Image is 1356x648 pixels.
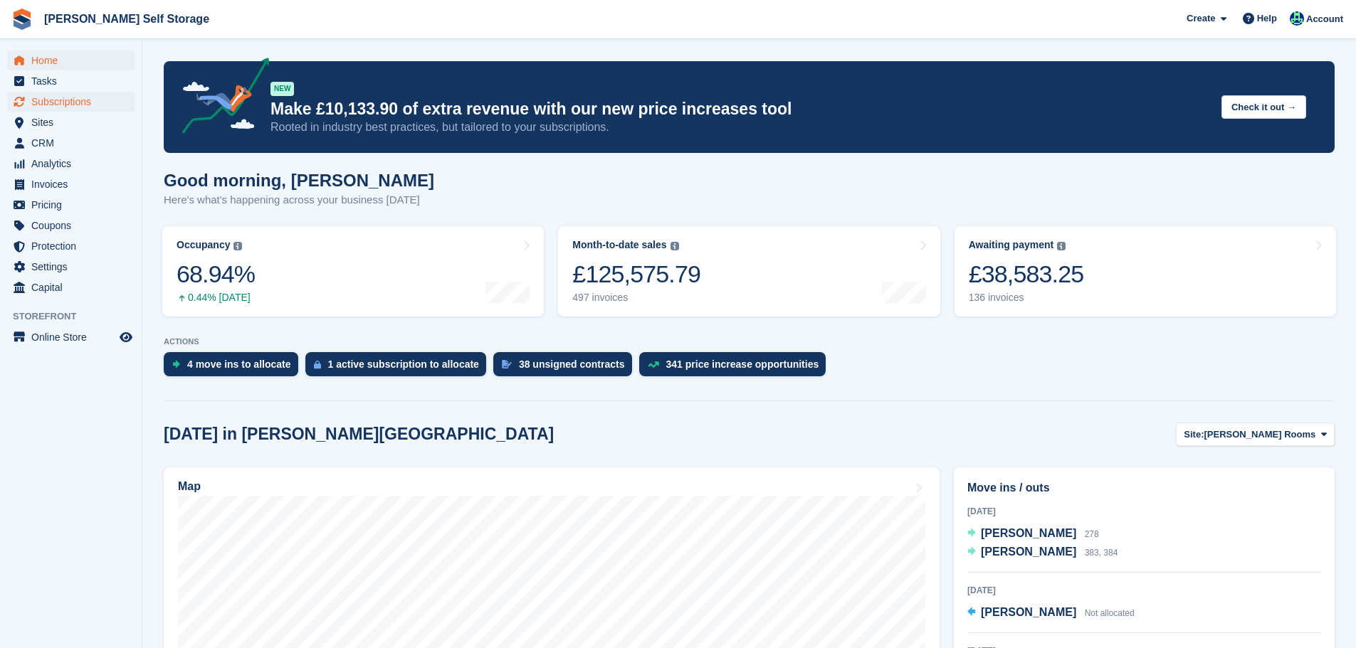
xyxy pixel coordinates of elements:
[31,195,117,215] span: Pricing
[967,479,1321,496] h2: Move ins / outs
[519,358,625,370] div: 38 unsigned contracts
[648,361,659,368] img: price_increase_opportunities-93ffe204e8149a01c8c9dc8f82e8f89637d9d84a8eef4429ea346261dce0b2c0.svg
[967,604,1135,622] a: [PERSON_NAME] Not allocated
[270,119,1210,135] p: Rooted in industry best practices, but tailored to your subscriptions.
[572,260,700,289] div: £125,575.79
[31,51,117,70] span: Home
[177,239,230,251] div: Occupancy
[1306,12,1343,26] span: Account
[1204,427,1316,442] span: [PERSON_NAME] Rooms
[7,154,135,174] a: menu
[1085,529,1099,539] span: 278
[31,112,117,132] span: Sites
[7,195,135,215] a: menu
[955,226,1336,317] a: Awaiting payment £38,583.25 136 invoices
[7,92,135,112] a: menu
[7,112,135,132] a: menu
[7,133,135,153] a: menu
[31,216,117,235] span: Coupons
[305,352,493,383] a: 1 active subscription to allocate
[31,236,117,256] span: Protection
[31,174,117,194] span: Invoices
[170,58,270,139] img: price-adjustments-announcement-icon-8257ccfd72463d97f412b2fc003d46551f7dbcb40ab6d574587a9cd5c0d94...
[1257,11,1277,26] span: Help
[7,216,135,235] a: menu
[7,174,135,194] a: menu
[1187,11,1215,26] span: Create
[7,257,135,277] a: menu
[31,154,117,174] span: Analytics
[981,546,1076,558] span: [PERSON_NAME]
[328,358,479,370] div: 1 active subscription to allocate
[164,352,305,383] a: 4 move ins to allocate
[164,192,434,208] p: Here's what's happening across your business [DATE]
[177,292,255,304] div: 0.44% [DATE]
[162,226,544,317] a: Occupancy 68.94% 0.44% [DATE]
[493,352,639,383] a: 38 unsigned contracts
[981,606,1076,618] span: [PERSON_NAME]
[1290,11,1304,26] img: Jenna Pearcy
[7,236,135,256] a: menu
[270,82,294,96] div: NEW
[31,92,117,112] span: Subscriptions
[164,337,1335,346] p: ACTIONS
[572,292,700,304] div: 497 invoices
[967,525,1099,543] a: [PERSON_NAME] 278
[1085,548,1118,558] span: 383, 384
[1184,427,1204,442] span: Site:
[671,242,679,250] img: icon-info-grey-7440780725fd019a000dd9b08b2336e03edf1995a4989e88bcd33f0948082b44.svg
[31,327,117,347] span: Online Store
[164,171,434,190] h1: Good morning, [PERSON_NAME]
[969,260,1084,289] div: £38,583.25
[178,480,201,493] h2: Map
[7,51,135,70] a: menu
[117,329,135,346] a: Preview store
[558,226,940,317] a: Month-to-date sales £125,575.79 497 invoices
[164,425,554,444] h2: [DATE] in [PERSON_NAME][GEOGRAPHIC_DATA]
[7,327,135,347] a: menu
[31,277,117,297] span: Capital
[967,584,1321,597] div: [DATE]
[7,71,135,91] a: menu
[502,360,512,368] img: contract_signature_icon-13c848040528278c33f63329250d36e43548de30e8caae1d1a13099fd9432cc5.svg
[969,292,1084,304] div: 136 invoices
[270,99,1210,119] p: Make £10,133.90 of extra revenue with our new price increases tool
[1085,608,1135,618] span: Not allocated
[967,543,1118,562] a: [PERSON_NAME] 383, 384
[1176,423,1335,446] button: Site: [PERSON_NAME] Rooms
[967,505,1321,518] div: [DATE]
[13,309,142,324] span: Storefront
[172,360,180,368] img: move_ins_to_allocate_icon-fdf77a2bb77ea45bf5b3d319d69a93e2d87916cf1d5bf7949dd705db3b84f3ca.svg
[31,71,117,91] span: Tasks
[666,358,819,370] div: 341 price increase opportunities
[233,242,242,250] img: icon-info-grey-7440780725fd019a000dd9b08b2336e03edf1995a4989e88bcd33f0948082b44.svg
[981,527,1076,539] span: [PERSON_NAME]
[38,7,215,31] a: [PERSON_NAME] Self Storage
[1057,242,1066,250] img: icon-info-grey-7440780725fd019a000dd9b08b2336e03edf1995a4989e88bcd33f0948082b44.svg
[969,239,1054,251] div: Awaiting payment
[7,277,135,297] a: menu
[11,9,33,30] img: stora-icon-8386f47178a22dfd0bd8f6a31ec36ba5ce8667c1dd55bd0f319d3a0aa187defe.svg
[1221,95,1306,119] button: Check it out →
[31,257,117,277] span: Settings
[177,260,255,289] div: 68.94%
[31,133,117,153] span: CRM
[572,239,666,251] div: Month-to-date sales
[187,358,291,370] div: 4 move ins to allocate
[314,360,321,369] img: active_subscription_to_allocate_icon-d502201f5373d7db506a760aba3b589e785aa758c864c3986d89f69b8ff3...
[639,352,834,383] a: 341 price increase opportunities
